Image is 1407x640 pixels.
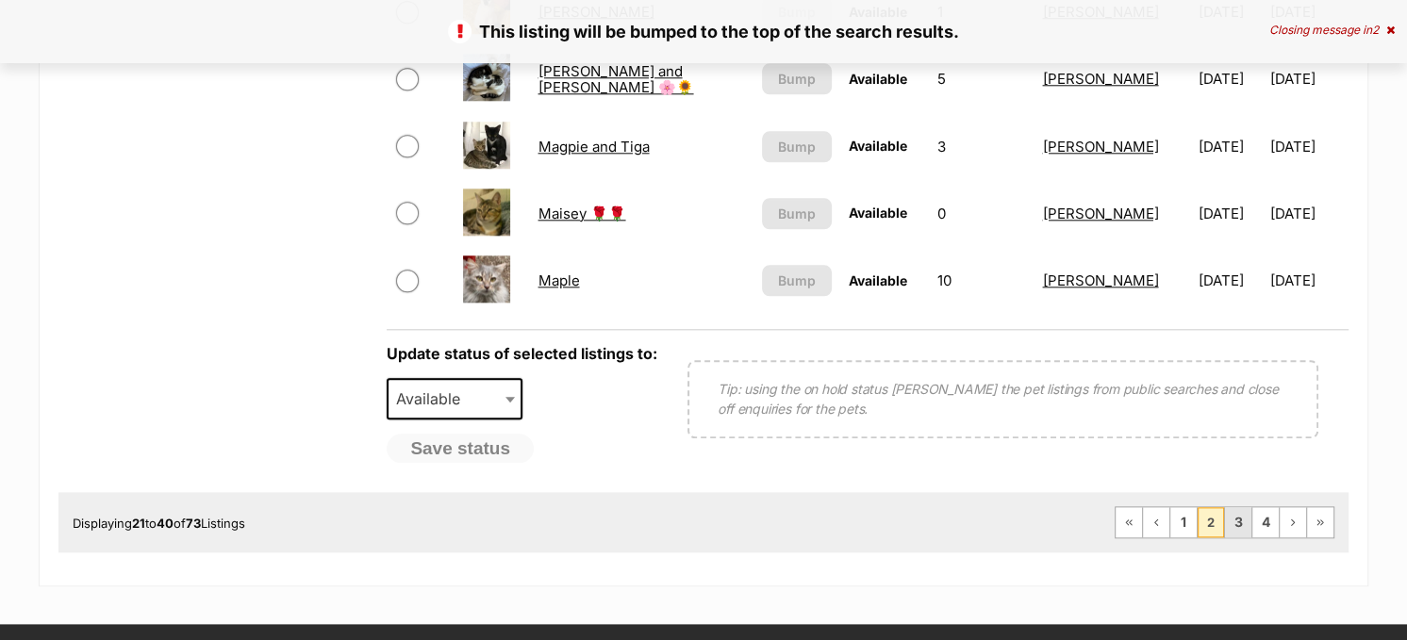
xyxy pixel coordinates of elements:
[1269,24,1395,37] div: Closing message in
[1198,507,1224,537] span: Page 2
[849,138,907,154] span: Available
[1042,205,1158,222] a: [PERSON_NAME]
[1042,138,1158,156] a: [PERSON_NAME]
[1270,114,1347,179] td: [DATE]
[157,516,174,531] strong: 40
[930,181,1034,246] td: 0
[762,131,832,162] button: Bump
[1042,70,1158,88] a: [PERSON_NAME]
[1042,271,1158,289] a: [PERSON_NAME]
[778,137,816,156] span: Bump
[930,248,1034,313] td: 10
[718,379,1288,418] p: Tip: using the on hold status [PERSON_NAME] the pet listings from public searches and close off e...
[387,378,522,419] span: Available
[132,516,145,531] strong: 21
[1270,46,1347,111] td: [DATE]
[849,71,907,87] span: Available
[387,344,657,363] label: Update status of selected listings to:
[930,46,1034,111] td: 5
[762,63,832,94] button: Bump
[778,204,816,223] span: Bump
[389,386,479,412] span: Available
[538,138,649,156] a: Magpie and Tiga
[538,271,579,289] a: Maple
[1372,23,1379,37] span: 2
[1191,114,1267,179] td: [DATE]
[538,62,693,96] a: [PERSON_NAME] and [PERSON_NAME] 🌸🌻
[1116,507,1142,537] a: First page
[930,114,1034,179] td: 3
[1115,506,1334,538] nav: Pagination
[762,198,832,229] button: Bump
[1225,507,1251,537] a: Page 3
[1191,181,1267,246] td: [DATE]
[538,205,625,222] a: Maisey 🌹🌹
[463,122,510,169] img: Magpie and Tiga
[19,19,1388,44] p: This listing will be bumped to the top of the search results.
[1270,181,1347,246] td: [DATE]
[1307,507,1333,537] a: Last page
[463,54,510,101] img: Lottie and Tilly 🌸🌻
[1143,507,1169,537] a: Previous page
[849,205,907,221] span: Available
[1170,507,1197,537] a: Page 1
[778,271,816,290] span: Bump
[1191,46,1267,111] td: [DATE]
[1270,248,1347,313] td: [DATE]
[778,69,816,89] span: Bump
[762,265,832,296] button: Bump
[186,516,201,531] strong: 73
[1252,507,1279,537] a: Page 4
[73,516,245,531] span: Displaying to of Listings
[1280,507,1306,537] a: Next page
[849,272,907,288] span: Available
[1191,248,1267,313] td: [DATE]
[387,434,534,464] button: Save status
